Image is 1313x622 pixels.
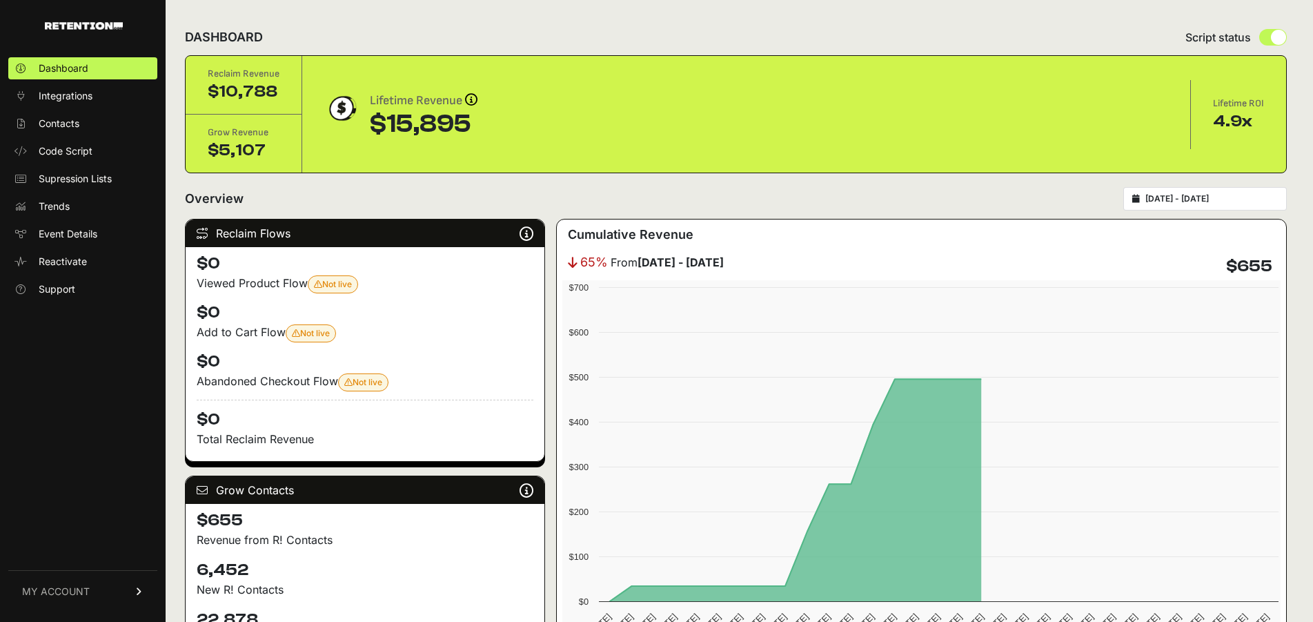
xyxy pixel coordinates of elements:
span: Script status [1185,29,1251,46]
a: Event Details [8,223,157,245]
span: Reactivate [39,255,87,269]
a: Support [8,278,157,300]
span: Not live [344,377,382,387]
img: Retention.com [45,22,123,30]
span: 65% [580,253,608,272]
a: MY ACCOUNT [8,570,157,612]
h4: $0 [197,351,533,373]
h3: Cumulative Revenue [568,225,693,244]
h2: Overview [185,189,244,208]
h4: $0 [197,302,533,324]
a: Supression Lists [8,168,157,190]
span: From [611,254,724,271]
text: $0 [578,596,588,607]
a: Integrations [8,85,157,107]
div: Grow Revenue [208,126,279,139]
a: Dashboard [8,57,157,79]
span: Event Details [39,227,97,241]
h4: 6,452 [197,559,533,581]
span: Contacts [39,117,79,130]
span: Trends [39,200,70,213]
span: Dashboard [39,61,88,75]
text: $700 [569,282,588,293]
p: Total Reclaim Revenue [197,431,533,447]
a: Contacts [8,113,157,135]
text: $100 [569,552,588,562]
span: Integrations [39,89,92,103]
div: Grow Contacts [186,476,544,504]
div: Lifetime ROI [1213,97,1264,110]
a: Code Script [8,140,157,162]
div: Reclaim Revenue [208,67,279,81]
div: $15,895 [370,110,477,138]
div: Reclaim Flows [186,220,544,247]
h4: $0 [197,400,533,431]
p: Revenue from R! Contacts [197,532,533,548]
a: Trends [8,195,157,217]
div: $10,788 [208,81,279,103]
span: Support [39,282,75,296]
div: Viewed Product Flow [197,275,533,293]
a: Reactivate [8,251,157,273]
span: Not live [292,328,330,338]
h2: DASHBOARD [185,28,263,47]
div: 4.9x [1213,110,1264,133]
div: Add to Cart Flow [197,324,533,342]
div: Lifetime Revenue [370,91,477,110]
span: Not live [314,279,352,289]
span: Code Script [39,144,92,158]
h4: $0 [197,253,533,275]
text: $300 [569,462,588,472]
h4: $655 [197,509,533,532]
text: $600 [569,327,588,338]
span: MY ACCOUNT [22,585,90,599]
div: Abandoned Checkout Flow [197,373,533,391]
text: $500 [569,372,588,382]
div: $5,107 [208,139,279,162]
text: $400 [569,417,588,427]
text: $200 [569,507,588,517]
img: dollar-coin-05c43ed7efb7bc0c12610022525b4bbbb207c7efeef5aecc26f025e68dcafac9.png [324,91,359,126]
h4: $655 [1226,255,1272,278]
span: Supression Lists [39,172,112,186]
p: New R! Contacts [197,581,533,598]
strong: [DATE] - [DATE] [638,255,724,269]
